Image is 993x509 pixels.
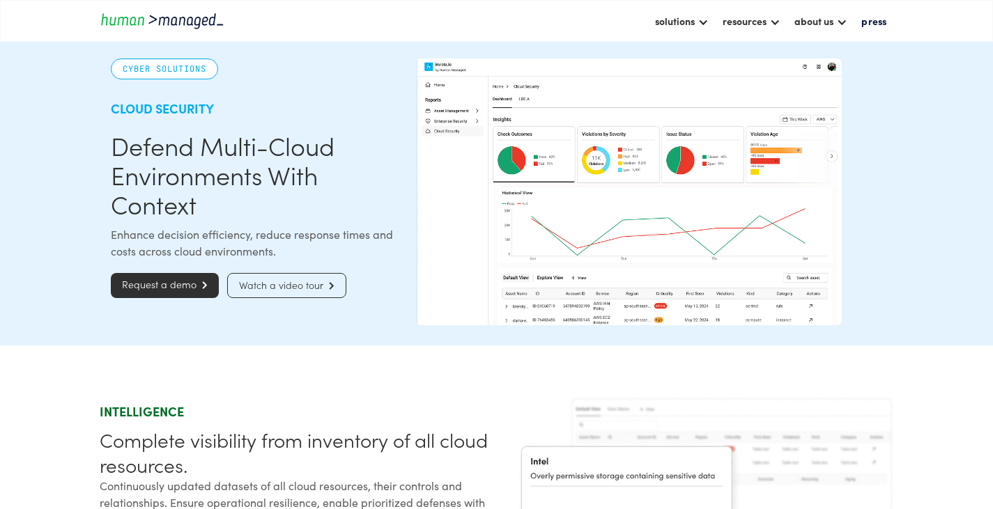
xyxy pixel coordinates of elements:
[227,273,346,298] a: Watch a video tour
[854,9,893,33] a: press
[100,427,491,477] div: Complete visibility from inventory of all cloud resources.
[111,58,218,79] div: Cyber Solutions
[648,9,716,33] div: solutions
[655,13,695,29] div: solutions
[111,273,219,298] a: Request a demo
[111,226,405,259] div: Enhance decision efficiency, reduce response times and costs across cloud environments.
[111,131,405,219] h1: Defend Multi-Cloud Environments With Context
[100,403,491,420] h4: Intelligence
[723,13,767,29] div: resources
[787,9,854,33] div: about us
[197,281,208,290] span: 
[111,100,405,117] div: Cloud Security
[716,9,787,33] div: resources
[794,13,833,29] div: about us
[100,11,225,30] a: home
[323,281,334,290] span: 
